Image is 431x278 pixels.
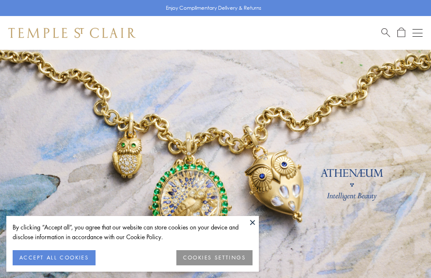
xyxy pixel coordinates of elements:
[397,27,405,38] a: Open Shopping Bag
[176,250,253,265] button: COOKIES SETTINGS
[13,250,96,265] button: ACCEPT ALL COOKIES
[412,28,423,38] button: Open navigation
[13,222,253,242] div: By clicking “Accept all”, you agree that our website can store cookies on your device and disclos...
[166,4,261,12] p: Enjoy Complimentary Delivery & Returns
[8,28,136,38] img: Temple St. Clair
[381,27,390,38] a: Search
